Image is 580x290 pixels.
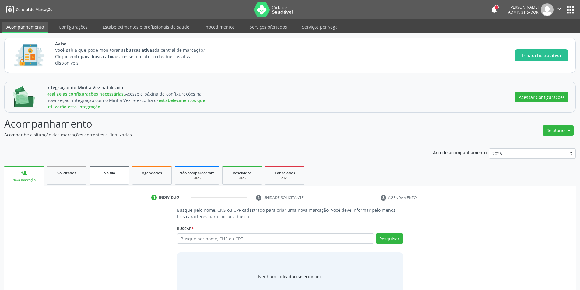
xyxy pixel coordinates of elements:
[554,3,565,16] button: 
[275,170,295,176] span: Cancelados
[57,170,76,176] span: Solicitados
[508,5,539,10] div: [PERSON_NAME]
[2,22,48,33] a: Acompanhamento
[16,7,52,12] span: Central de Marcação
[522,52,561,59] span: Ir para busca ativa
[177,207,403,220] p: Busque pelo nome, CNS ou CPF cadastrado para criar uma nova marcação. Você deve informar pelo men...
[515,49,568,61] button: Ir para busca ativa
[142,170,162,176] span: Agendados
[12,86,38,108] img: Imagem de CalloutCard
[55,47,216,66] p: Você sabia que pode monitorar as da central de marcação? Clique em e acesse o relatório das busca...
[200,22,239,32] a: Procedimentos
[47,91,208,110] div: Acesse a página de configurações na nova seção “integração com o Minha Vez” e escolha os
[565,5,576,15] button: apps
[21,169,27,176] div: person_add
[9,178,40,182] div: Nova marcação
[269,176,300,180] div: 2025
[543,125,574,136] button: Relatórios
[258,273,322,280] div: Nenhum indivíduo selecionado
[55,40,216,47] span: Aviso
[54,22,92,32] a: Configurações
[104,170,115,176] span: Na fila
[76,54,116,59] strong: Ir para busca ativa
[508,10,539,15] span: Administrador
[177,224,194,233] label: Buscar
[159,195,179,200] div: Indivíduo
[433,148,487,156] p: Ano de acompanhamento
[233,170,251,176] span: Resolvidos
[126,47,154,53] strong: buscas ativas
[179,170,215,176] span: Não compareceram
[151,195,157,200] div: 1
[298,22,342,32] a: Serviços por vaga
[541,3,554,16] img: img
[98,22,194,32] a: Estabelecimentos e profissionais de saúde
[47,84,208,91] span: Integração do Minha Vez habilitada
[179,176,215,180] div: 2025
[4,5,52,15] a: Central de Marcação
[490,5,498,14] button: notifications
[12,42,47,69] img: Imagem de CalloutCard
[515,92,568,102] button: Acessar Configurações
[376,233,403,244] button: Pesquisar
[245,22,291,32] a: Serviços ofertados
[227,176,257,180] div: 2025
[556,5,563,12] i: 
[177,233,374,244] input: Busque por nome, CNS ou CPF
[4,116,404,131] p: Acompanhamento
[47,91,125,97] span: Realize as configurações necessárias.
[4,131,404,138] p: Acompanhe a situação das marcações correntes e finalizadas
